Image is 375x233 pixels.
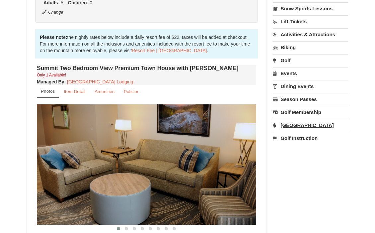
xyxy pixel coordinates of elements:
[273,28,348,41] a: Activities & Attractions
[35,29,258,58] div: the nightly rates below include a daily resort fee of $22, taxes will be added at checkout. For m...
[42,9,64,16] button: Change
[273,106,348,118] a: Golf Membership
[124,89,139,94] small: Policies
[40,35,67,40] strong: Please note:
[273,54,348,66] a: Golf
[90,85,119,98] a: Amenities
[37,79,66,84] strong: :
[95,89,114,94] small: Amenities
[273,67,348,79] a: Events
[37,65,256,71] h4: Summit Two Bedroom View Premium Town House with [PERSON_NAME]
[59,85,90,98] a: Item Detail
[37,73,66,77] small: Only 1 Available!
[37,79,64,84] span: Managed By
[273,41,348,54] a: Biking
[273,119,348,131] a: [GEOGRAPHIC_DATA]
[67,79,133,84] a: [GEOGRAPHIC_DATA] Lodging
[64,89,85,94] small: Item Detail
[273,80,348,92] a: Dining Events
[273,15,348,28] a: Lift Tickets
[273,93,348,105] a: Season Passes
[273,2,348,15] a: Snow Sports Lessons
[37,104,256,225] img: 18876286-234-04e60b21.png
[37,85,59,98] a: Photos
[119,85,144,98] a: Policies
[132,48,207,53] a: Resort Fee | [GEOGRAPHIC_DATA]
[273,132,348,144] a: Golf Instruction
[41,89,55,94] small: Photos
